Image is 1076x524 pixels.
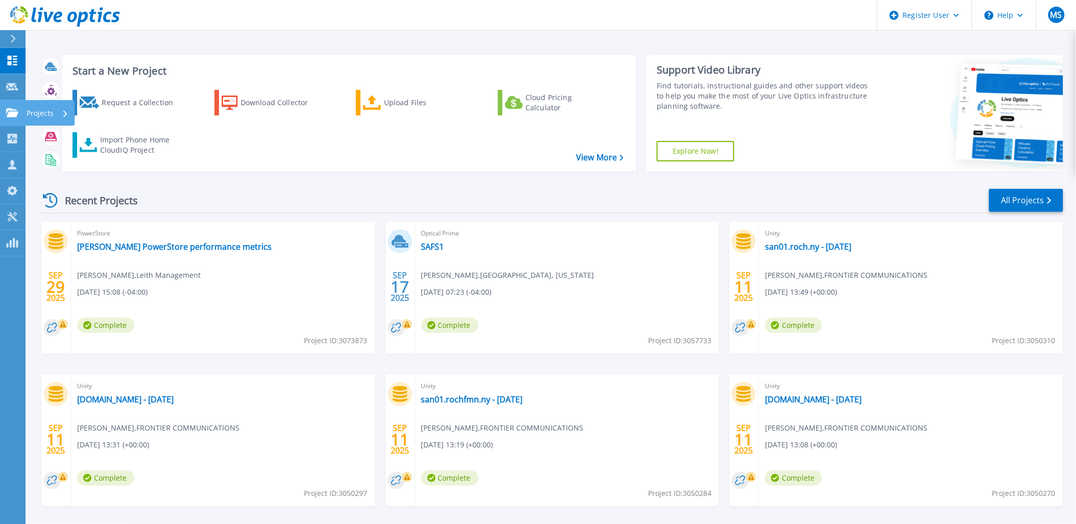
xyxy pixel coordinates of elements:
[304,335,368,346] span: Project ID: 3073873
[391,282,409,291] span: 17
[657,141,734,161] a: Explore Now!
[421,394,523,404] a: san01.rochfmn.ny - [DATE]
[39,188,152,213] div: Recent Projects
[765,228,1057,239] span: Unity
[525,92,607,113] div: Cloud Pricing Calculator
[421,439,493,450] span: [DATE] 13:19 (+00:00)
[390,421,410,458] div: SEP 2025
[241,92,322,113] div: Download Collector
[304,488,368,499] span: Project ID: 3050297
[765,394,862,404] a: [DOMAIN_NAME] - [DATE]
[992,488,1056,499] span: Project ID: 3050270
[765,380,1057,392] span: Unity
[498,90,612,115] a: Cloud Pricing Calculator
[46,435,65,444] span: 11
[576,153,624,162] a: View More
[77,270,201,281] span: [PERSON_NAME] , Leith Management
[1050,11,1062,19] span: MS
[77,394,174,404] a: [DOMAIN_NAME] - [DATE]
[390,268,410,305] div: SEP 2025
[421,228,713,239] span: Optical Prime
[735,435,753,444] span: 11
[421,318,479,333] span: Complete
[77,439,149,450] span: [DATE] 13:31 (+00:00)
[384,92,466,113] div: Upload Files
[77,318,134,333] span: Complete
[77,228,369,239] span: PowerStore
[214,90,328,115] a: Download Collector
[73,90,186,115] a: Request a Collection
[77,422,240,434] span: [PERSON_NAME] , FRONTIER COMMUNICATIONS
[765,439,837,450] span: [DATE] 13:08 (+00:00)
[77,242,272,252] a: [PERSON_NAME] PowerStore performance metrics
[735,282,753,291] span: 11
[77,287,148,298] span: [DATE] 15:08 (-04:00)
[421,380,713,392] span: Unity
[734,268,754,305] div: SEP 2025
[391,435,409,444] span: 11
[648,488,711,499] span: Project ID: 3050284
[765,242,851,252] a: san01.roch.ny - [DATE]
[765,270,927,281] span: [PERSON_NAME] , FRONTIER COMMUNICATIONS
[421,270,594,281] span: [PERSON_NAME] , [GEOGRAPHIC_DATA], [US_STATE]
[46,268,65,305] div: SEP 2025
[46,421,65,458] div: SEP 2025
[102,92,183,113] div: Request a Collection
[421,470,479,486] span: Complete
[648,335,711,346] span: Project ID: 3057733
[27,100,54,127] p: Projects
[421,422,584,434] span: [PERSON_NAME] , FRONTIER COMMUNICATIONS
[989,189,1063,212] a: All Projects
[77,380,369,392] span: Unity
[734,421,754,458] div: SEP 2025
[765,422,927,434] span: [PERSON_NAME] , FRONTIER COMMUNICATIONS
[657,63,870,77] div: Support Video Library
[421,287,492,298] span: [DATE] 07:23 (-04:00)
[73,65,624,77] h3: Start a New Project
[77,470,134,486] span: Complete
[46,282,65,291] span: 29
[765,287,837,298] span: [DATE] 13:49 (+00:00)
[765,470,822,486] span: Complete
[992,335,1056,346] span: Project ID: 3050310
[657,81,870,111] div: Find tutorials, instructional guides and other support videos to help you make the most of your L...
[765,318,822,333] span: Complete
[100,135,180,155] div: Import Phone Home CloudIQ Project
[356,90,470,115] a: Upload Files
[421,242,444,252] a: SAFS1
